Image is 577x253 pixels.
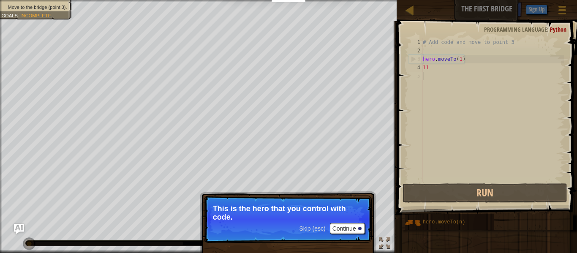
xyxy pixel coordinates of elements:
[213,204,363,221] p: This is the hero that you control with code.
[409,55,423,63] div: 3
[14,224,24,234] button: Ask AI
[552,2,573,22] button: Show game menu
[423,219,465,225] span: hero.moveTo(n)
[18,13,20,18] span: :
[476,2,499,17] button: Ask AI
[20,13,51,18] span: Incomplete
[484,25,547,33] span: Programming language
[409,72,423,80] div: 5
[504,5,517,13] span: Hints
[481,5,495,13] span: Ask AI
[526,5,547,15] button: Sign Up
[409,63,423,72] div: 4
[299,225,325,232] span: Skip (esc)
[403,183,567,203] button: Run
[330,223,365,234] button: Continue
[405,215,421,231] img: portrait.png
[547,25,550,33] span: :
[409,38,423,46] div: 1
[409,46,423,55] div: 2
[8,4,67,10] span: Move to the bridge (point 3).
[550,25,566,33] span: Python
[1,13,18,18] span: Goals
[1,4,67,11] li: Move to the bridge (point 3).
